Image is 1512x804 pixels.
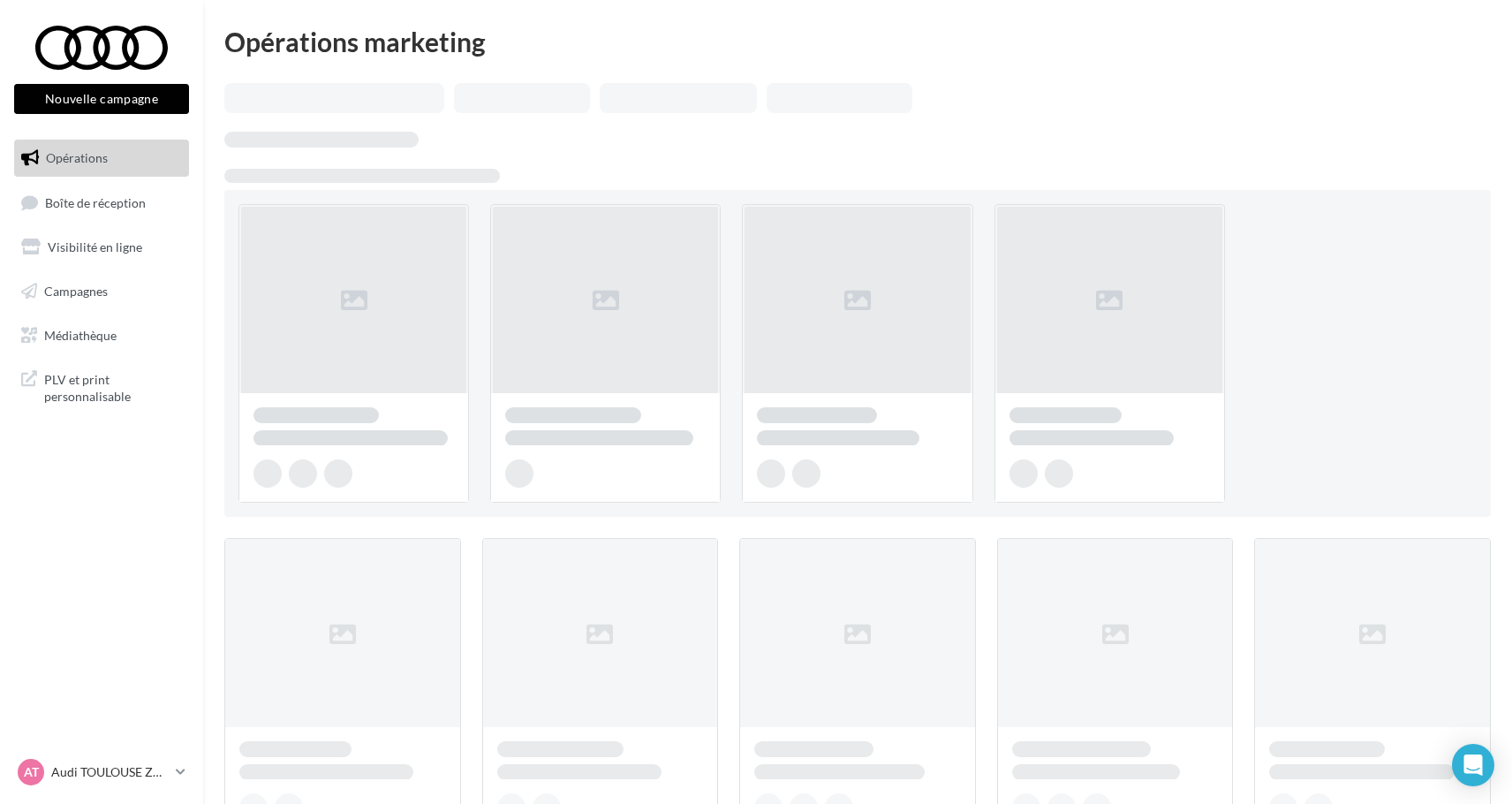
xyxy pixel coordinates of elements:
span: AT [24,763,39,781]
div: Opérations marketing [224,28,1491,55]
span: Visibilité en ligne [48,239,142,254]
span: Campagnes [44,284,108,299]
span: Médiathèque [44,327,117,342]
span: Opérations [46,150,108,165]
a: AT Audi TOULOUSE ZAC [14,755,189,789]
span: Boîte de réception [45,194,146,209]
a: Visibilité en ligne [11,229,193,266]
a: PLV et print personnalisable [11,360,193,413]
a: Boîte de réception [11,184,193,222]
a: Opérations [11,140,193,177]
a: Médiathèque [11,317,193,354]
span: PLV et print personnalisable [44,368,182,406]
p: Audi TOULOUSE ZAC [51,763,169,781]
a: Campagnes [11,273,193,310]
button: Nouvelle campagne [14,84,189,114]
div: Open Intercom Messenger [1452,744,1494,786]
